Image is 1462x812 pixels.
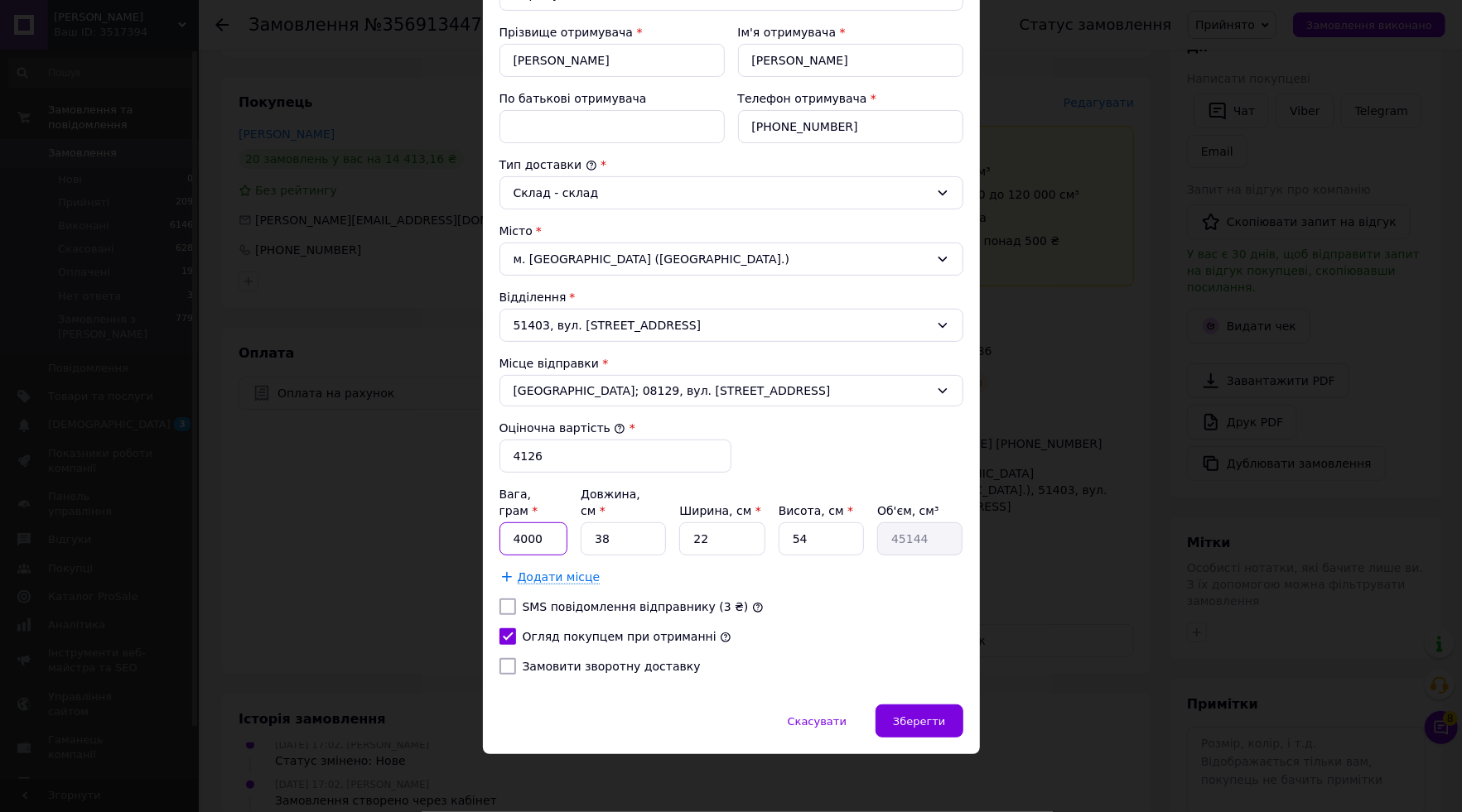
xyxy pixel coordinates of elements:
div: м. [GEOGRAPHIC_DATA] ([GEOGRAPHIC_DATA].) [499,243,963,276]
label: Ім'я отримувача [738,26,837,39]
div: Місто [499,223,963,239]
label: Телефон отримувача [738,92,867,105]
span: Зберегти [893,715,945,728]
label: Висота, см [779,504,853,517]
span: Додати місце [518,570,601,584]
label: Оціночна вартість [499,421,626,435]
label: SMS повідомлення відправнику (3 ₴) [523,600,749,613]
label: Довжина, см [581,488,640,517]
label: По батькові отримувача [499,92,647,105]
label: Огляд покупцем при отриманні [523,630,717,643]
span: Скасувати [788,715,847,728]
span: [GEOGRAPHIC_DATA]; 08129, вул. [STREET_ADDRESS] [514,382,929,399]
label: Прізвище отримувача [499,26,634,39]
div: Тип доставки [499,156,963,173]
label: Замовити зворотну доставку [523,660,701,673]
div: Відділення [499,289,963,305]
div: Об'єм, см³ [877,502,963,519]
div: Місце відправки [499,355,963,372]
input: +380 [738,110,963,143]
label: Вага, грам [499,488,538,517]
div: 51403, вул. [STREET_ADDRESS] [499,309,963,342]
label: Ширина, см [679,504,760,517]
div: Склад - склад [514,184,929,202]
